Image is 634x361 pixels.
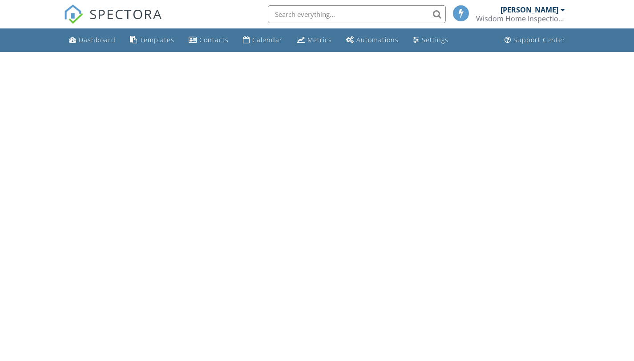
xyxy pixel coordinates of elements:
[501,32,569,48] a: Support Center
[409,32,452,48] a: Settings
[239,32,286,48] a: Calendar
[64,4,83,24] img: The Best Home Inspection Software - Spectora
[140,36,174,44] div: Templates
[126,32,178,48] a: Templates
[293,32,335,48] a: Metrics
[185,32,232,48] a: Contacts
[79,36,116,44] div: Dashboard
[307,36,332,44] div: Metrics
[476,14,565,23] div: Wisdom Home Inspection Services LLC
[343,32,402,48] a: Automations (Basic)
[513,36,565,44] div: Support Center
[501,5,558,14] div: [PERSON_NAME]
[199,36,229,44] div: Contacts
[356,36,399,44] div: Automations
[268,5,446,23] input: Search everything...
[252,36,283,44] div: Calendar
[65,32,119,48] a: Dashboard
[64,12,162,31] a: SPECTORA
[422,36,448,44] div: Settings
[89,4,162,23] span: SPECTORA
